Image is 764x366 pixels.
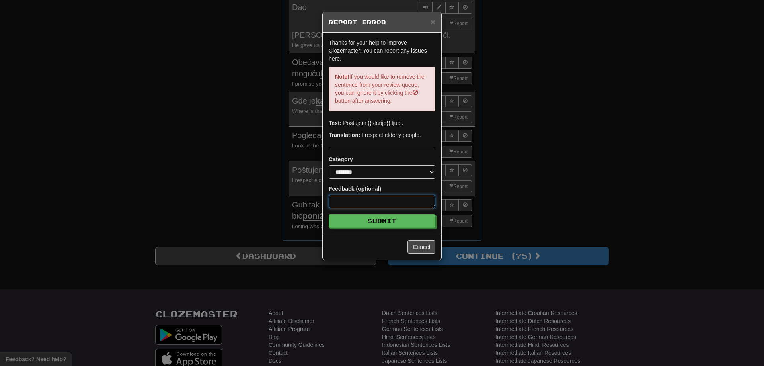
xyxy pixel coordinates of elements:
[329,120,341,126] strong: Text:
[329,155,353,163] label: Category
[329,185,381,193] label: Feedback (optional)
[329,67,435,111] p: If you would like to remove the sentence from your review queue, you can ignore it by clicking th...
[329,39,435,63] p: Thanks for your help to improve Clozemaster! You can report any issues here.
[335,74,349,80] strong: Note!
[329,119,435,127] p: Poštujem {{starije}} ljudi.
[329,18,435,26] h5: Report Error
[329,214,435,228] button: Submit
[329,132,360,138] strong: Translation:
[431,17,435,26] span: ×
[431,18,435,26] button: Close
[407,240,435,254] button: Cancel
[329,131,435,139] p: I respect elderly people.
